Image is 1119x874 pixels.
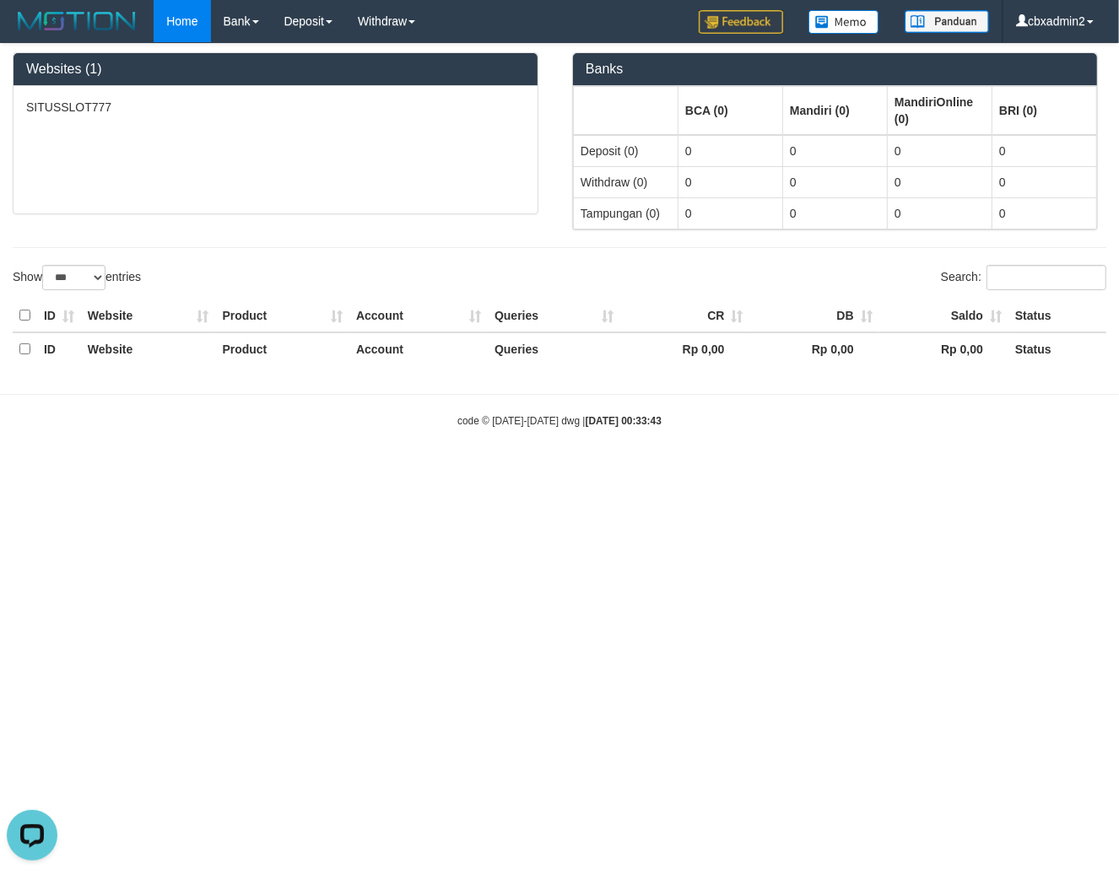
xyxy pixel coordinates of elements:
th: Website [81,332,216,365]
th: Rp 0,00 [750,332,879,365]
th: Group: activate to sort column ascending [783,86,888,135]
th: Group: activate to sort column ascending [888,86,992,135]
td: 0 [783,197,888,229]
th: Product [215,299,349,332]
small: code © [DATE]-[DATE] dwg | [457,415,662,427]
strong: [DATE] 00:33:43 [586,415,662,427]
th: Website [81,299,216,332]
td: Deposit (0) [574,135,678,167]
td: 0 [992,135,1097,167]
th: Group: activate to sort column ascending [574,86,678,135]
select: Showentries [42,265,105,290]
th: Queries [488,332,620,365]
img: Feedback.jpg [699,10,783,34]
td: 0 [888,197,992,229]
th: Status [1008,299,1106,332]
p: SITUSSLOT777 [26,99,525,116]
th: Group: activate to sort column ascending [678,86,783,135]
td: 0 [888,166,992,197]
th: DB [750,299,879,332]
td: 0 [992,166,1097,197]
td: 0 [678,197,783,229]
td: 0 [783,166,888,197]
td: 0 [783,135,888,167]
img: panduan.png [905,10,989,33]
button: Open LiveChat chat widget [7,7,57,57]
img: MOTION_logo.png [13,8,141,34]
td: Withdraw (0) [574,166,678,197]
td: 0 [992,197,1097,229]
th: ID [37,332,81,365]
td: 0 [888,135,992,167]
th: Account [349,332,488,365]
th: Queries [488,299,620,332]
label: Search: [941,265,1106,290]
th: Group: activate to sort column ascending [992,86,1097,135]
h3: Banks [586,62,1084,77]
label: Show entries [13,265,141,290]
th: Account [349,299,488,332]
h3: Websites (1) [26,62,525,77]
td: 0 [678,166,783,197]
th: Saldo [879,299,1008,332]
th: Status [1008,332,1106,365]
img: Button%20Memo.svg [808,10,879,34]
input: Search: [987,265,1106,290]
td: Tampungan (0) [574,197,678,229]
th: ID [37,299,81,332]
th: Rp 0,00 [879,332,1008,365]
td: 0 [678,135,783,167]
th: CR [620,299,749,332]
th: Product [215,332,349,365]
th: Rp 0,00 [620,332,749,365]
